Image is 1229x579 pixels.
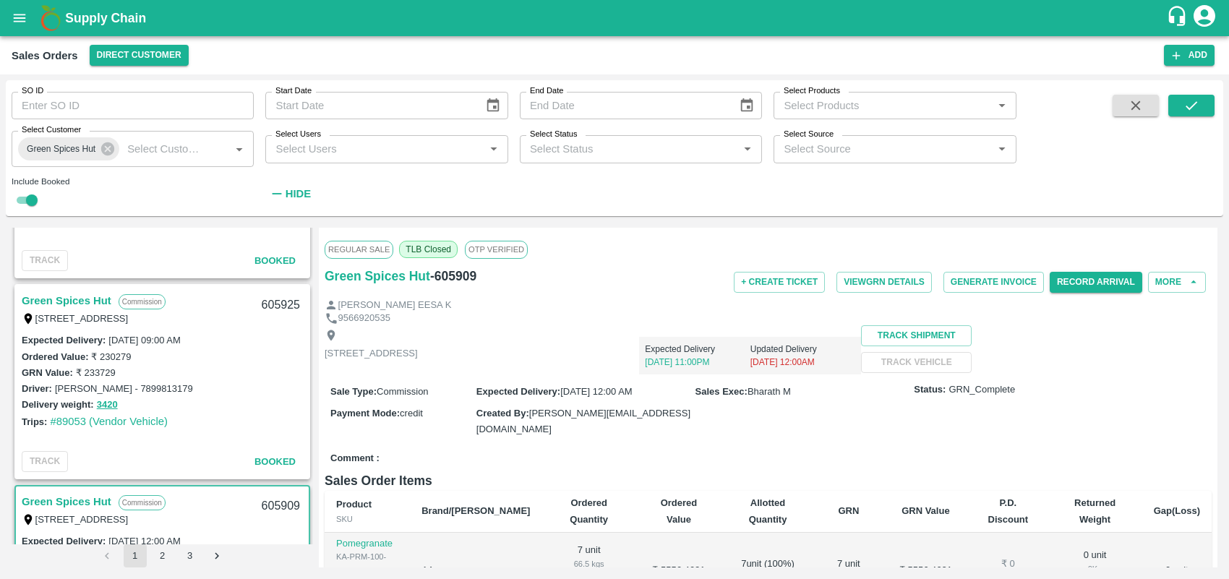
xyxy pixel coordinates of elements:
[330,452,380,466] label: Comment :
[948,383,1015,397] span: GRN_Complete
[151,544,174,567] button: Go to page 2
[750,356,855,369] p: [DATE] 12:00AM
[399,241,458,258] span: TLB Closed
[18,137,119,160] div: Green Spices Hut
[1050,272,1142,293] button: Record Arrival
[12,175,254,188] div: Include Booked
[733,92,761,119] button: Choose date
[484,140,503,158] button: Open
[12,46,78,65] div: Sales Orders
[734,272,825,293] button: + Create Ticket
[265,181,314,206] button: Hide
[22,399,94,410] label: Delivery weight:
[36,4,65,33] img: logo
[749,497,787,524] b: Allotted Quantity
[91,351,131,362] label: ₹ 230279
[902,505,949,516] b: GRN Value
[108,536,180,546] label: [DATE] 12:00 AM
[1164,45,1215,66] button: Add
[325,241,393,258] span: Regular Sale
[265,92,473,119] input: Start Date
[22,492,111,511] a: Green Spices Hut
[22,367,73,378] label: GRN Value:
[1148,272,1206,293] button: More
[1074,497,1115,524] b: Returned Weight
[1060,562,1131,575] div: 0 Kg
[530,85,563,97] label: End Date
[1191,3,1217,33] div: account of current user
[336,550,398,577] div: KA-PRM-100-150
[22,85,43,97] label: SO ID
[914,383,946,397] label: Status:
[325,266,430,286] a: Green Spices Hut
[784,85,840,97] label: Select Products
[750,343,855,356] p: Updated Delivery
[861,325,972,346] button: Track Shipment
[65,11,146,25] b: Supply Chain
[943,272,1044,293] button: Generate Invoice
[661,497,698,524] b: Ordered Value
[97,397,118,413] button: 3420
[993,96,1011,115] button: Open
[90,45,189,66] button: Select DC
[421,505,530,516] b: Brand/[PERSON_NAME]
[778,96,988,115] input: Select Products
[275,129,321,140] label: Select Users
[836,272,932,293] button: ViewGRN Details
[377,386,429,397] span: Commission
[476,386,560,397] label: Expected Delivery :
[55,383,193,394] label: [PERSON_NAME] - 7899813179
[22,335,106,346] label: Expected Delivery :
[119,495,166,510] p: Commission
[124,544,147,567] button: page 1
[22,383,52,394] label: Driver:
[838,505,859,516] b: GRN
[179,544,202,567] button: Go to page 3
[988,497,1029,524] b: P.D. Discount
[738,140,757,158] button: Open
[400,408,423,419] span: credit
[336,512,398,526] div: SKU
[254,456,296,467] span: Booked
[270,140,479,158] input: Select Users
[980,557,1036,571] div: ₹ 0
[336,537,398,551] p: Pomegranate
[560,386,632,397] span: [DATE] 12:00 AM
[286,188,311,200] strong: Hide
[22,351,88,362] label: Ordered Value:
[784,129,834,140] label: Select Source
[275,85,312,97] label: Start Date
[479,92,507,119] button: Choose date
[22,291,111,310] a: Green Spices Hut
[695,386,748,397] label: Sales Exec :
[645,356,750,369] p: [DATE] 11:00PM
[76,367,116,378] label: ₹ 233729
[50,416,168,427] a: #89053 (Vendor Vehicle)
[338,299,452,312] p: [PERSON_NAME] EESA K
[520,92,727,119] input: End Date
[530,129,578,140] label: Select Status
[330,386,377,397] label: Sale Type :
[94,544,231,567] nav: pagination navigation
[778,140,988,158] input: Select Source
[18,142,104,157] span: Green Spices Hut
[476,408,690,434] span: [PERSON_NAME][EMAIL_ADDRESS][DOMAIN_NAME]
[108,335,180,346] label: [DATE] 09:00 AM
[325,347,418,361] p: [STREET_ADDRESS]
[12,92,254,119] input: Enter SO ID
[338,312,390,325] p: 9566920535
[119,294,166,309] p: Commission
[35,514,129,525] label: [STREET_ADDRESS]
[476,408,529,419] label: Created By :
[325,471,1212,491] h6: Sales Order Items
[465,241,528,258] span: OTP VERIFIED
[330,408,400,419] label: Payment Mode :
[22,536,106,546] label: Expected Delivery :
[230,140,249,158] button: Open
[570,497,608,524] b: Ordered Quantity
[1166,5,1191,31] div: customer-support
[993,140,1011,158] button: Open
[3,1,36,35] button: open drawer
[22,416,47,427] label: Trips:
